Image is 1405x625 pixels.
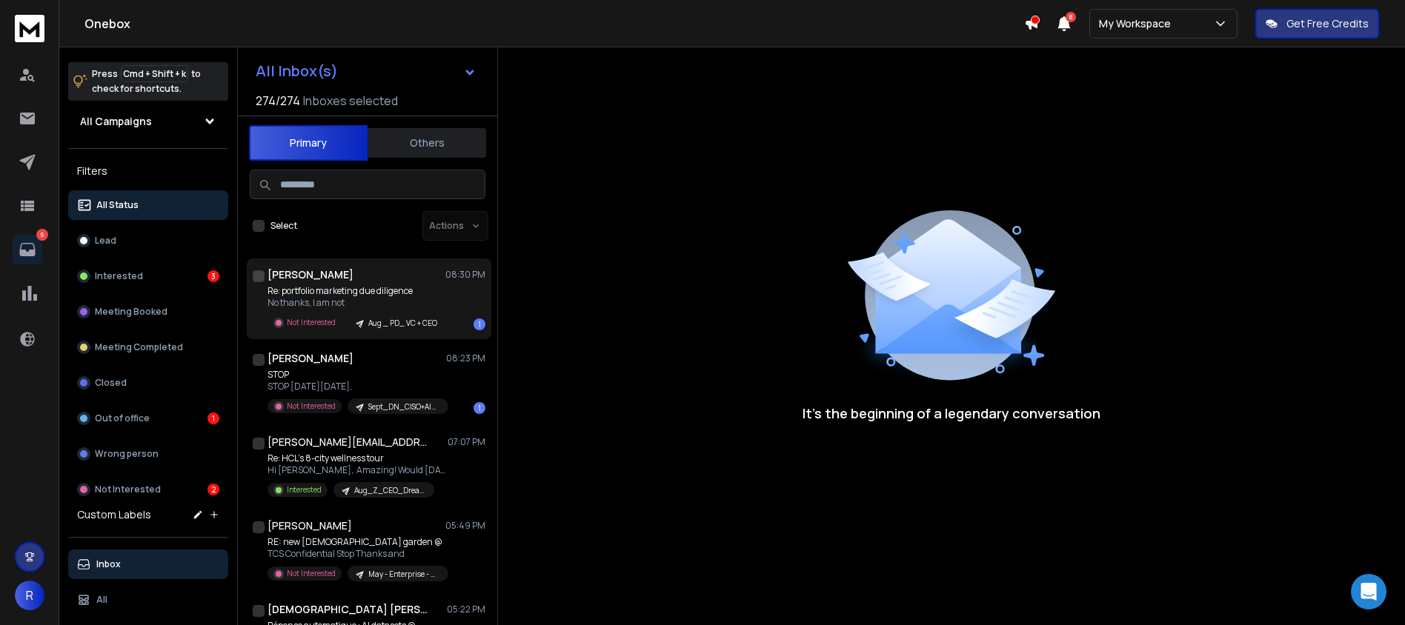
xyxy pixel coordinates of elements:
div: Open Intercom Messenger [1351,574,1386,609]
p: Re: HCL's 8-city wellness tour [268,452,445,464]
p: TCS Confidential Stop Thanks and [268,548,445,560]
p: Aug_Z_CEO_DreamAccounts_India [354,485,425,496]
p: 05:49 PM [445,520,485,532]
img: logo [15,15,44,42]
span: 274 / 274 [256,92,300,110]
p: No thanks, I am not [268,297,445,309]
p: 08:30 PM [445,269,485,281]
p: 05:22 PM [447,604,485,615]
div: 1 [474,318,485,330]
p: STOP [268,369,445,381]
div: 1 [207,412,219,424]
p: Out of office [95,412,150,424]
p: It’s the beginning of a legendary conversation [803,403,1100,424]
p: Not Interested [287,317,336,328]
h1: [DEMOGRAPHIC_DATA] [PERSON_NAME] [268,602,431,617]
button: Meeting Booked [68,297,228,327]
p: RE: new [DEMOGRAPHIC_DATA] garden @ [268,536,445,548]
button: Meeting Completed [68,332,228,362]
p: All [96,594,107,606]
p: 6 [36,229,48,241]
p: Aug _ PD_ VC + CEO [368,318,437,329]
p: Wrong person [95,448,159,460]
h1: All Inbox(s) [256,64,338,78]
p: Closed [95,377,127,389]
div: 3 [207,270,219,282]
label: Select [270,220,297,232]
h1: [PERSON_NAME] [268,267,353,282]
p: 07:07 PM [448,436,485,448]
button: Primary [249,125,368,161]
span: 8 [1066,12,1076,22]
span: Cmd + Shift + k [121,65,188,82]
div: 2 [207,484,219,495]
button: Interested3 [68,261,228,291]
button: Lead [68,226,228,255]
h3: Custom Labels [77,507,151,522]
button: R [15,581,44,610]
p: Re: portfolio marketing due diligence [268,285,445,297]
button: Out of office1 [68,404,228,433]
h1: Onebox [84,15,1024,33]
button: All [68,585,228,615]
h1: [PERSON_NAME][EMAIL_ADDRESS][DOMAIN_NAME] [268,435,431,449]
p: Meeting Booked [95,306,167,318]
p: 08:23 PM [446,352,485,364]
button: All Status [68,190,228,220]
p: Lead [95,235,116,247]
h1: All Campaigns [80,114,152,129]
p: Inbox [96,558,121,570]
p: Press to check for shortcuts. [92,67,201,96]
p: Get Free Credits [1286,16,1369,31]
p: All Status [96,199,139,211]
p: Not Interested [287,568,336,579]
h1: [PERSON_NAME] [268,351,353,366]
button: Inbox [68,549,228,579]
button: Wrong person [68,439,228,469]
h3: Filters [68,161,228,181]
button: Closed [68,368,228,398]
p: Not Interested [287,401,336,412]
h1: [PERSON_NAME] [268,518,352,533]
p: Not Interested [95,484,161,495]
h3: Inboxes selected [303,92,398,110]
p: Sept_DN_CISO+AI_Worldwide [368,401,439,412]
p: Hi [PERSON_NAME], Amazing! Would [DATE] 12 [268,464,445,476]
button: Get Free Credits [1255,9,1379,39]
p: Meeting Completed [95,341,183,353]
p: Interested [95,270,143,282]
button: All Campaigns [68,107,228,136]
p: Interested [287,484,322,495]
button: Not Interested2 [68,475,228,504]
p: STOP [DATE][DATE], [268,381,445,392]
div: 1 [474,402,485,414]
p: May - Enterprise - HR Director + VP - [GEOGRAPHIC_DATA] [368,569,439,580]
button: Others [368,127,486,159]
button: All Inbox(s) [244,56,488,86]
p: My Workspace [1099,16,1177,31]
a: 6 [13,235,42,264]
